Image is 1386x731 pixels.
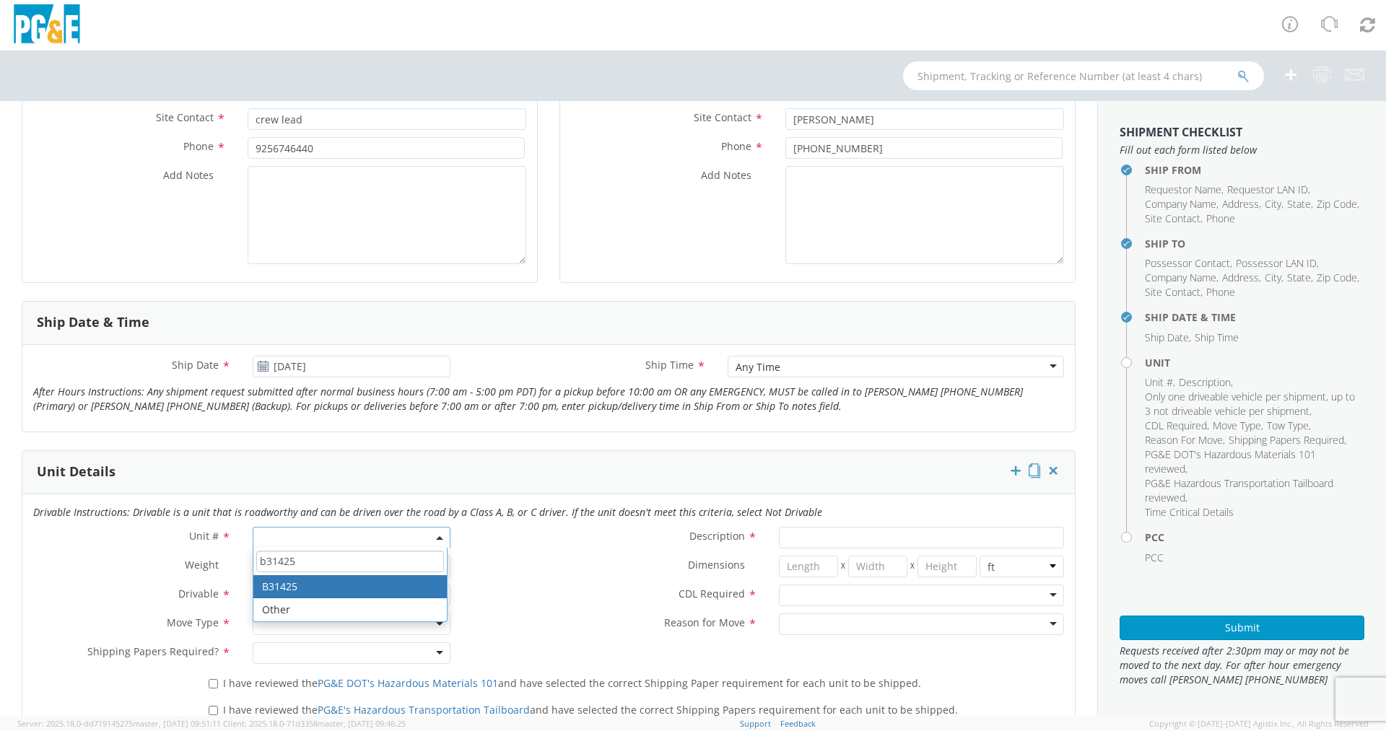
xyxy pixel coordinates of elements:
li: , [1145,256,1232,271]
span: Zip Code [1317,271,1357,284]
span: PG&E DOT's Hazardous Materials 101 reviewed [1145,447,1316,476]
span: master, [DATE] 09:46:25 [318,718,406,729]
span: Site Contact [694,110,751,124]
li: , [1317,197,1359,211]
li: , [1145,476,1361,505]
span: Only one driveable vehicle per shipment, up to 3 not driveable vehicle per shipment [1145,390,1355,418]
input: Length [779,556,838,577]
button: Submit [1120,616,1364,640]
input: I have reviewed thePG&E's Hazardous Transportation Tailboardand have selected the correct Shippin... [209,706,218,715]
span: Unit # [1145,375,1173,389]
h3: Unit Details [37,465,115,479]
li: , [1317,271,1359,285]
span: Possessor LAN ID [1236,256,1317,270]
li: , [1287,197,1313,211]
a: Feedback [780,718,816,729]
span: PG&E Hazardous Transportation Tailboard reviewed [1145,476,1333,504]
span: CDL Required [679,587,745,600]
input: Height [918,556,977,577]
li: , [1265,197,1283,211]
span: X [838,556,848,577]
input: Shipment, Tracking or Reference Number (at least 4 chars) [903,61,1264,90]
li: , [1287,271,1313,285]
span: Requestor LAN ID [1227,183,1308,196]
span: Site Contact [156,110,214,124]
span: Zip Code [1317,197,1357,211]
span: City [1265,271,1281,284]
span: PCC [1145,551,1164,564]
span: Phone [183,139,214,153]
li: , [1145,331,1191,345]
li: , [1179,375,1233,390]
h3: Ship Date & Time [37,315,149,330]
h4: Ship From [1145,165,1364,175]
li: , [1145,285,1203,299]
a: PG&E DOT's Hazardous Materials 101 [318,676,498,690]
span: City [1265,197,1281,211]
span: Company Name [1145,271,1216,284]
span: Shipping Papers Required [1229,433,1344,447]
a: PG&E's Hazardous Transportation Tailboard [318,703,530,717]
div: Any Time [736,360,780,375]
span: Dimensions [688,558,745,572]
li: , [1145,211,1203,226]
span: Move Type [1213,419,1261,432]
span: Shipping Papers Required? [87,644,219,658]
li: , [1213,419,1263,433]
h4: Unit [1145,357,1364,368]
span: Address [1222,197,1259,211]
span: Possessor Contact [1145,256,1230,270]
li: , [1222,271,1261,285]
span: CDL Required [1145,419,1207,432]
h4: PCC [1145,532,1364,543]
span: Add Notes [701,168,751,182]
span: Time Critical Details [1145,505,1234,519]
li: , [1145,433,1225,447]
span: Copyright © [DATE]-[DATE] Agistix Inc., All Rights Reserved [1149,718,1369,730]
span: Fill out each form listed below [1120,143,1364,157]
span: Phone [1206,211,1235,225]
span: Ship Date [172,358,219,372]
input: I have reviewed thePG&E DOT's Hazardous Materials 101and have selected the correct Shipping Paper... [209,679,218,688]
span: I have reviewed the and have selected the correct Shipping Paper requirement for each unit to be ... [223,676,921,690]
span: Tow Type [1267,419,1309,432]
span: Company Name [1145,197,1216,211]
li: , [1267,419,1311,433]
span: Server: 2025.18.0-dd719145275 [17,718,221,729]
li: , [1145,183,1224,197]
span: Reason for Move [664,616,745,629]
li: , [1229,433,1346,447]
li: , [1227,183,1310,197]
i: Drivable Instructions: Drivable is a unit that is roadworthy and can be driven over the road by a... [33,505,822,519]
li: , [1236,256,1319,271]
span: Reason For Move [1145,433,1223,447]
li: , [1145,419,1209,433]
span: Phone [1206,285,1235,299]
li: Other [253,598,448,621]
li: , [1265,271,1283,285]
span: Address [1222,271,1259,284]
span: Site Contact [1145,285,1200,299]
span: State [1287,271,1311,284]
li: , [1222,197,1261,211]
li: , [1145,375,1175,390]
input: Width [848,556,907,577]
span: Ship Time [1195,331,1239,344]
span: master, [DATE] 09:51:11 [133,718,221,729]
li: B31425 [253,575,448,598]
span: Description [1179,375,1231,389]
span: Drivable [178,587,219,600]
span: Unit # [189,529,219,543]
img: pge-logo-06675f144f4cfa6a6814.png [11,4,83,47]
span: Site Contact [1145,211,1200,225]
span: X [907,556,918,577]
li: , [1145,271,1219,285]
li: , [1145,197,1219,211]
span: Requestor Name [1145,183,1221,196]
h4: Ship Date & Time [1145,312,1364,323]
span: Weight [185,558,219,572]
span: Description [689,529,745,543]
span: Client: 2025.18.0-71d3358 [223,718,406,729]
i: After Hours Instructions: Any shipment request submitted after normal business hours (7:00 am - 5... [33,385,1023,413]
span: I have reviewed the and have selected the correct Shipping Papers requirement for each unit to be... [223,703,958,717]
